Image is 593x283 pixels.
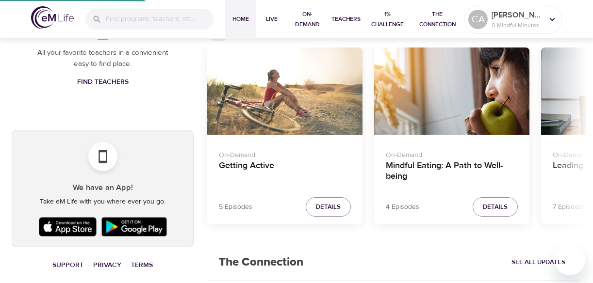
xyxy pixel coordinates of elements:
[73,73,132,91] a: Find Teachers
[99,215,169,239] img: Google Play Store
[553,202,586,212] p: 7 Episodes
[331,14,361,24] span: Teachers
[219,146,351,160] p: On-Demand
[125,259,127,272] li: ·
[554,244,585,275] iframe: Button to launch messaging window
[386,146,518,160] p: On-Demand
[306,197,351,217] button: Details
[492,21,543,30] p: 0 Mindful Minutes
[31,6,74,29] img: logo
[207,244,315,281] h2: The Connection
[207,47,362,135] button: Getting Active
[219,160,351,184] h4: Getting Active
[260,14,283,24] span: Live
[31,47,174,69] p: All your favorite teachers in a convienient easy to find place.
[77,76,129,88] span: Find Teachers
[20,183,185,193] h5: We have an App!
[219,202,252,212] p: 5 Episodes
[131,261,153,269] a: Terms
[229,14,252,24] span: Home
[483,202,508,213] span: Details
[509,255,568,270] a: See All Updates
[414,9,460,30] span: The Connection
[386,160,518,184] h4: Mindful Eating: A Path to Well-being
[52,261,83,269] a: Support
[511,257,565,268] span: See All Updates
[93,261,121,269] a: Privacy
[20,197,185,207] p: Take eM Life with you where ever you go.
[87,259,89,272] li: ·
[386,202,419,212] p: 4 Episodes
[374,47,529,135] button: Mindful Eating: A Path to Well-being
[468,10,488,29] div: CA
[368,9,407,30] span: 1% Challenge
[106,9,214,30] input: Find programs, teachers, etc...
[12,259,194,272] nav: breadcrumb
[492,9,543,21] p: [PERSON_NAME]
[291,9,324,30] span: On-Demand
[473,197,518,217] button: Details
[36,215,99,239] img: Apple App Store
[316,202,341,213] span: Details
